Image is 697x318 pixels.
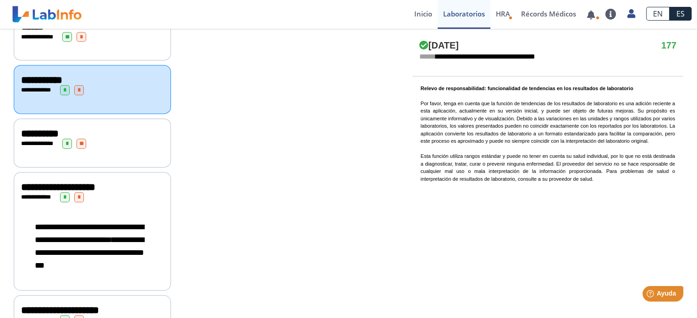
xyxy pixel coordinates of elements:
span: HRA [496,9,510,18]
a: ES [670,7,692,21]
h4: [DATE] [419,40,459,51]
p: Por favor, tenga en cuenta que la función de tendencias de los resultados de laboratorio es una a... [421,85,675,183]
iframe: Help widget launcher [615,282,687,308]
b: Relevo de responsabilidad: funcionalidad de tendencias en los resultados de laboratorio [421,86,633,91]
a: EN [646,7,670,21]
h4: 177 [661,40,676,51]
